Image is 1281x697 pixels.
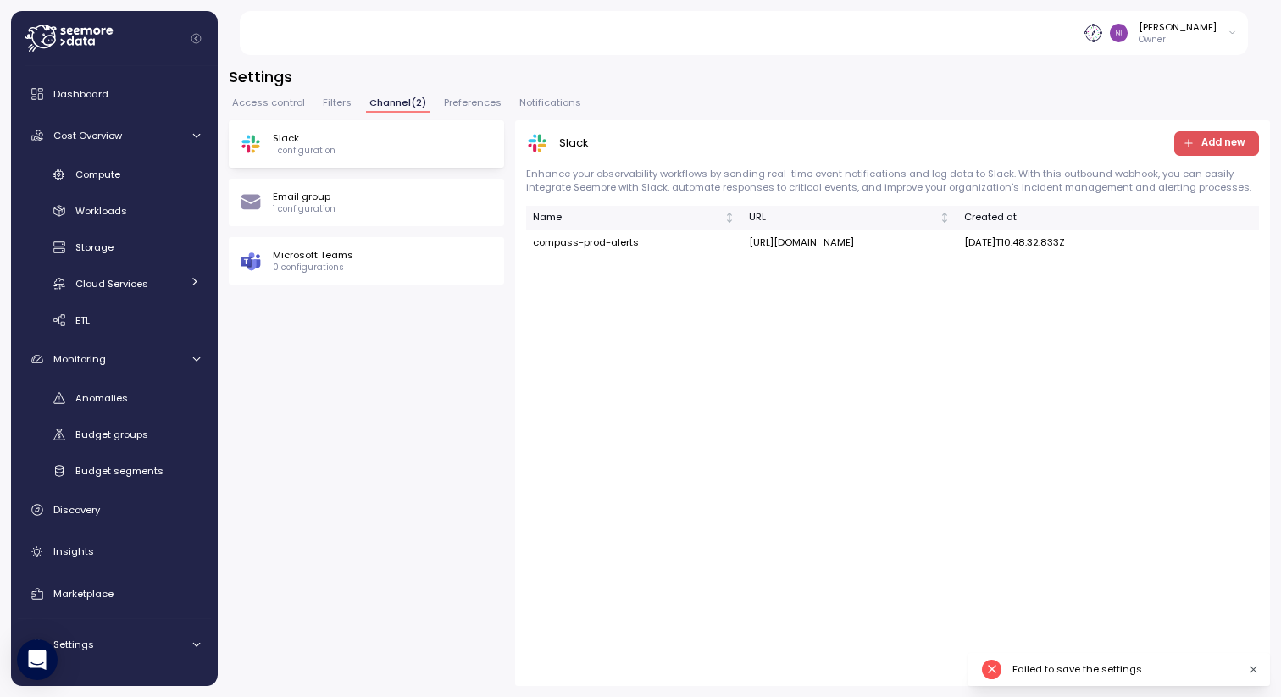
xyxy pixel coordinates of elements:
span: Workloads [75,204,127,218]
span: Anomalies [75,391,128,405]
h3: Settings [229,66,1270,87]
p: 1 configuration [273,145,335,157]
a: Budget segments [18,456,211,484]
a: Storage [18,234,211,262]
a: Dashboard [18,77,211,111]
button: Add new [1174,131,1260,156]
img: aa5bc15c2af7a8687bb201f861f8e68b [1110,24,1128,41]
a: ETL [18,306,211,334]
div: [PERSON_NAME] [1139,20,1217,34]
div: Not sorted [724,212,735,224]
p: 0 configurations [273,262,353,274]
span: Monitoring [53,352,106,366]
div: Open Intercom Messenger [17,639,58,680]
th: NameNot sorted [526,206,742,230]
p: Microsoft Teams [273,248,353,262]
p: Slack [273,131,335,145]
span: Add new [1201,132,1245,155]
a: Compute [18,161,211,189]
span: Cloud Services [75,277,148,290]
span: Dashboard [53,87,108,101]
td: [DATE]T10:48:32.833Z [957,230,1165,255]
a: Monitoring [18,342,211,376]
div: Created at [964,210,1157,225]
p: Slack [559,135,589,152]
div: Failed to save the settings [1012,662,1237,676]
a: Cost Overview [18,119,211,152]
span: ETL [75,313,90,327]
div: URL [749,210,936,225]
span: Discovery [53,503,100,517]
p: 1 configuration [273,203,335,215]
a: Budget groups [18,421,211,449]
span: Settings [53,638,94,651]
span: Storage [75,241,114,254]
a: Anomalies [18,384,211,412]
img: 6791f8edfa6a2c9608b219b1.PNG [1084,24,1102,41]
a: Settings [18,628,211,661]
button: Collapse navigation [186,32,207,45]
th: URLNot sorted [742,206,957,230]
span: Budget groups [75,428,148,441]
span: Channel ( 2 ) [369,98,426,108]
span: Insights [53,545,94,558]
p: Owner [1139,34,1217,46]
span: Preferences [444,98,502,108]
a: Marketplace [18,577,211,611]
td: compass-prod-alerts [526,230,742,255]
span: Filters [323,98,352,108]
td: [URL][DOMAIN_NAME] [742,230,957,255]
span: Marketplace [53,587,114,600]
span: Cost Overview [53,129,122,142]
div: Name [533,210,721,225]
a: Cloud Services [18,269,211,297]
span: Access control [232,98,305,108]
a: Workloads [18,197,211,225]
span: Notifications [519,98,581,108]
a: Discovery [18,493,211,527]
div: Not sorted [939,212,951,224]
a: Insights [18,535,211,569]
p: Email group [273,190,335,203]
span: Compute [75,168,120,181]
span: Budget segments [75,464,164,478]
p: Enhance your observability workflows by sending real-time event notifications and log data to Sla... [526,167,1259,195]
